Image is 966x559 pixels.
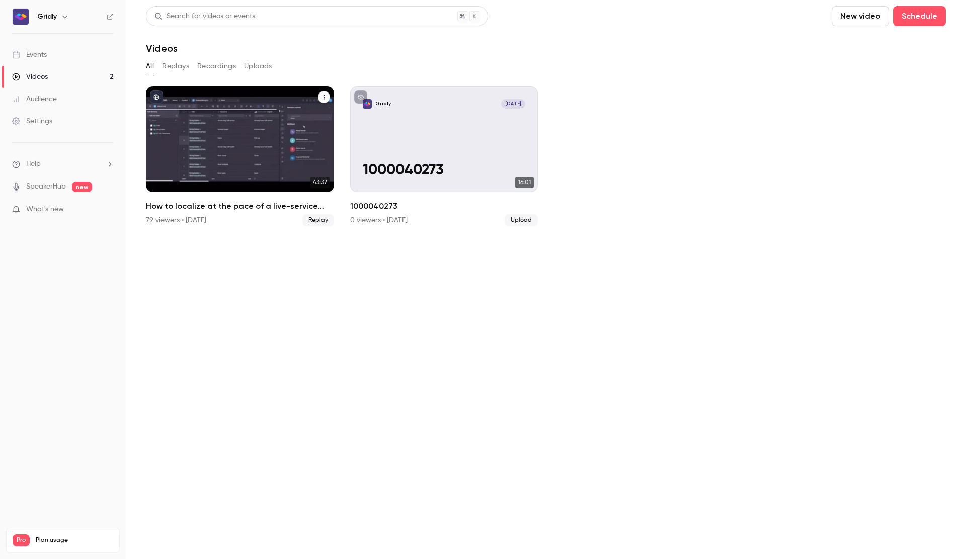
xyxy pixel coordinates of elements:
div: Domain: [DOMAIN_NAME] [26,26,111,34]
img: website_grey.svg [16,26,24,34]
button: Uploads [244,58,272,74]
p: 1000040273 [363,162,525,179]
div: Audience [12,94,57,104]
div: Domain Overview [38,59,90,66]
li: 1000040273 [350,86,538,226]
span: 43:37 [310,177,330,188]
button: Replays [162,58,189,74]
div: Keywords by Traffic [111,59,170,66]
div: v 4.0.25 [28,16,49,24]
img: tab_domain_overview_orange.svg [27,58,35,66]
img: Gridly [13,9,29,25]
h6: Gridly [37,12,57,22]
li: How to localize at the pace of a live-service game [146,86,334,226]
img: tab_keywords_by_traffic_grey.svg [100,58,108,66]
span: 16:01 [515,177,534,188]
a: SpeakerHub [26,181,66,192]
span: Plan usage [36,536,113,544]
button: Recordings [197,58,236,74]
h2: How to localize at the pace of a live-service game [146,200,334,212]
p: Gridly [375,101,391,107]
span: Upload [505,214,538,226]
iframe: Noticeable Trigger [102,205,114,214]
div: Search for videos or events [154,11,255,22]
button: New video [832,6,889,26]
img: logo_orange.svg [16,16,24,24]
button: unpublished [354,90,367,104]
img: 1000040273 [363,99,372,109]
span: [DATE] [501,99,525,109]
div: Events [12,50,47,60]
section: Videos [146,6,946,553]
span: Replay [302,214,334,226]
span: new [72,182,92,192]
a: 43:37How to localize at the pace of a live-service game79 viewers • [DATE]Replay [146,86,334,226]
a: 1000040273Gridly[DATE]100004027316:0110000402730 viewers • [DATE]Upload [350,86,538,226]
span: What's new [26,204,64,215]
span: Pro [13,534,30,546]
div: 79 viewers • [DATE] [146,215,206,225]
button: Schedule [893,6,946,26]
h2: 1000040273 [350,200,538,212]
div: 0 viewers • [DATE] [350,215,408,225]
li: help-dropdown-opener [12,159,114,169]
button: All [146,58,154,74]
span: Help [26,159,41,169]
div: Settings [12,116,52,126]
h1: Videos [146,42,178,54]
button: published [150,90,163,104]
div: Videos [12,72,48,82]
ul: Videos [146,86,946,226]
